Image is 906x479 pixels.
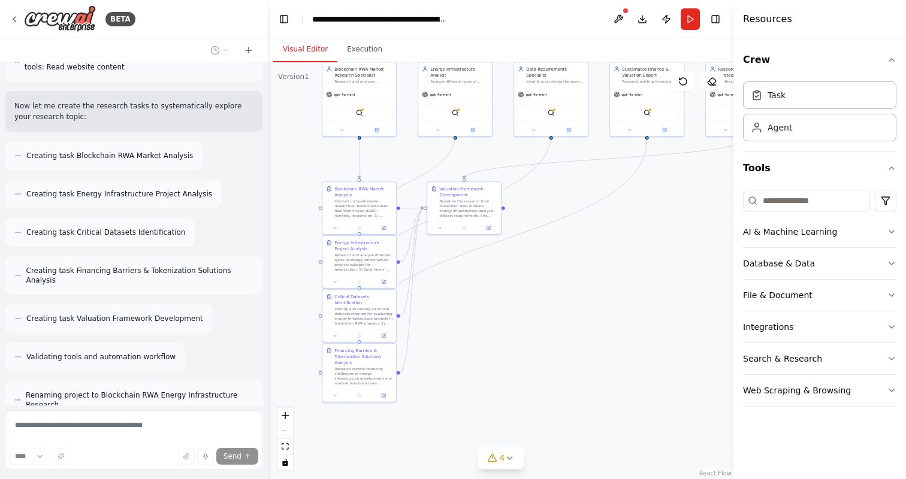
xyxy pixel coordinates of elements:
[743,311,896,342] button: Integrations
[427,181,502,235] div: Valuation Framework DevelopmentBased on the research from blockchain RWA markets, energy infrastr...
[768,122,792,134] div: Agent
[347,392,372,399] button: No output available
[373,225,394,232] button: Open in side panel
[206,43,234,57] button: Switch to previous chat
[400,205,424,211] g: Edge from 1b72db22-d173-4c72-9fc2-05274a3e823a to 587859e3-20b0-4f08-be15-5aeaca598918
[26,352,176,362] span: Validating tools and automation workflow
[373,392,394,399] button: Open in side panel
[743,384,851,396] div: Web Scraping & Browsing
[526,92,546,97] span: gpt-4o-mini
[277,454,293,470] button: toggle interactivity
[356,109,363,116] img: SerplyWebSearchTool
[24,5,96,32] img: Logo
[418,62,493,137] div: Energy Infrastructure AnalystAnalyze different types of energy infrastructure projects including ...
[430,79,488,84] div: Analyze different types of energy infrastructure projects including solar farms, wind farms, hydr...
[360,126,394,134] button: Open in side panel
[25,53,253,72] span: Creating Research Synthesis & Strategy Analyst agent with tools: Read website content
[622,79,680,84] div: Research existing financing mechanisms for energy infrastructure projects, analyze barriers to in...
[334,199,392,218] div: Conduct comprehensive research on blockchain-based Real World Asset (RWA) markets, focusing on: 1...
[514,62,588,137] div: Data Requirements SpecialistIdentify and catalog the specific datasets required for evaluating di...
[526,66,584,78] div: Data Requirements Specialist
[239,43,258,57] button: Start a new chat
[644,109,651,116] img: SerplyWebSearchTool
[357,140,650,340] g: Edge from 9de53ccf-7019-41d8-b0cf-ee1ada677df7 to 4f13b074-76d8-461c-8336-d30d1f70be20
[347,225,372,232] button: No output available
[526,79,584,84] div: Identify and catalog the specific datasets required for evaluating different types of energy infr...
[743,12,792,26] h4: Resources
[334,293,392,305] div: Critical Datasets Identification
[26,390,253,410] span: Renaming project to Blockchain RWA Energy Infrastructure Research
[334,186,392,198] div: Blockchain RWA Market Analysis
[439,186,497,198] div: Valuation Framework Development
[768,89,786,101] div: Task
[609,62,684,137] div: Sustainable Finance & Valuation ExpertResearch existing financing mechanisms for energy infrastru...
[373,332,394,339] button: Open in side panel
[337,37,392,62] button: Execution
[334,366,392,386] div: Research current financing challenges in energy infrastructure development and analyze how blockc...
[743,185,896,416] div: Tools
[430,66,488,78] div: Energy Infrastructure Analyst
[334,66,392,78] div: Blockchain RWA Market Research Specialist
[224,451,241,461] span: Send
[500,452,505,464] span: 4
[743,321,793,333] div: Integrations
[461,140,746,178] g: Edge from dc9c417a-16ff-4663-87ec-b19cfe5153d3 to 587859e3-20b0-4f08-be15-5aeaca598918
[743,289,813,301] div: File & Document
[277,408,293,470] div: React Flow controls
[699,470,732,477] a: React Flow attribution
[400,205,424,265] g: Edge from ee49ff5f-f0fb-412e-a73d-e5b4b1fe6303 to 587859e3-20b0-4f08-be15-5aeaca598918
[707,11,724,28] button: Hide right sidebar
[178,448,195,465] button: Upload files
[26,151,193,160] span: Creating task Blockchain RWA Market Analysis
[322,62,397,137] div: Blockchain RWA Market Research SpecialistResearch and analyze blockchain-based Real World Asset (...
[277,439,293,454] button: fit view
[334,253,392,272] div: Research and analyze different types of energy infrastructure projects suitable for tokenization:...
[452,225,477,232] button: No output available
[322,343,397,402] div: Financing Barriers & Tokenization Solutions AnalysisResearch current financing challenges in ener...
[439,199,497,218] div: Based on the research from blockchain RWA markets, energy infrastructure analysis, dataset requir...
[743,216,896,247] button: AI & Machine Learning
[197,448,214,465] button: Click to speak your automation idea
[456,126,490,134] button: Open in side panel
[648,126,682,134] button: Open in side panel
[622,66,680,78] div: Sustainable Finance & Valuation Expert
[334,307,392,326] div: Identify and catalog all critical datasets required for evaluating energy infrastructure projects...
[276,11,292,28] button: Hide left sidebar
[452,109,459,116] img: SerplyWebSearchTool
[26,189,212,199] span: Creating task Energy Infrastructure Project Analysis
[273,37,337,62] button: Visual Editor
[14,101,253,122] p: Now let me create the research tasks to systematically explore your research topic:
[322,289,397,342] div: Critical Datasets IdentificationIdentify and catalog all critical datasets required for evaluatin...
[53,448,70,465] button: Improve this prompt
[277,408,293,423] button: zoom in
[430,92,451,97] span: gpt-4o-mini
[743,343,896,374] button: Search & Research
[322,181,397,235] div: Blockchain RWA Market AnalysisConduct comprehensive research on blockchain-based Real World Asset...
[347,332,372,339] button: No output available
[216,448,258,465] button: Send
[548,109,555,116] img: SerplyWebSearchTool
[400,205,424,376] g: Edge from 4f13b074-76d8-461c-8336-d30d1f70be20 to 587859e3-20b0-4f08-be15-5aeaca598918
[743,248,896,279] button: Database & Data
[743,375,896,406] button: Web Scraping & Browsing
[705,62,780,137] div: Research Synthesis & Strategy AnalystSynthesize findings from all research streams to create comp...
[621,92,642,97] span: gpt-4o-mini
[478,447,524,469] button: 4
[717,92,738,97] span: gpt-4o-mini
[278,72,309,81] div: Version 1
[743,257,815,269] div: Database & Data
[743,43,896,77] button: Crew
[26,266,253,285] span: Creating task Financing Barriers & Tokenization Solutions Analysis
[334,239,392,251] div: Energy Infrastructure Project Analysis
[743,226,837,238] div: AI & Machine Learning
[334,92,355,97] span: gpt-4o-mini
[357,134,458,232] g: Edge from ca9afebc-2044-4d47-86cd-6cc5b9dd62e7 to ee49ff5f-f0fb-412e-a73d-e5b4b1fe6303
[26,314,203,323] span: Creating task Valuation Framework Development
[718,66,776,78] div: Research Synthesis & Strategy Analyst
[743,151,896,185] button: Tools
[743,353,822,365] div: Search & Research
[334,79,392,84] div: Research and analyze blockchain-based Real World Asset (RWA) markets, focusing on tokenization me...
[743,280,896,311] button: File & Document
[105,12,135,26] div: BETA
[26,228,185,237] span: Creating task Critical Datasets Identification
